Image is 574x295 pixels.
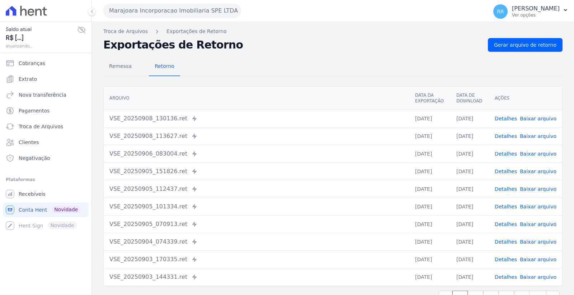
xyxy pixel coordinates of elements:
[409,87,451,110] th: Data da Exportação
[451,250,489,268] td: [DATE]
[409,268,451,286] td: [DATE]
[409,198,451,215] td: [DATE]
[488,38,563,52] a: Gerar arquivo de retorno
[451,268,489,286] td: [DATE]
[451,215,489,233] td: [DATE]
[495,169,517,174] a: Detalhes
[409,250,451,268] td: [DATE]
[105,59,136,73] span: Remessa
[451,110,489,127] td: [DATE]
[520,221,556,227] a: Baixar arquivo
[520,151,556,157] a: Baixar arquivo
[488,1,574,22] button: RR [PERSON_NAME] Ver opções
[19,206,47,213] span: Conta Hent
[409,110,451,127] td: [DATE]
[19,91,66,98] span: Nova transferência
[19,190,46,198] span: Recebíveis
[409,127,451,145] td: [DATE]
[451,145,489,162] td: [DATE]
[3,135,89,149] a: Clientes
[520,239,556,245] a: Baixar arquivo
[409,233,451,250] td: [DATE]
[520,116,556,121] a: Baixar arquivo
[149,57,180,76] a: Retorno
[103,57,137,76] a: Remessa
[109,114,404,123] div: VSE_20250908_130136.ret
[409,145,451,162] td: [DATE]
[51,206,81,213] span: Novidade
[6,33,77,43] span: R$ [...]
[520,169,556,174] a: Baixar arquivo
[451,87,489,110] th: Data de Download
[109,238,404,246] div: VSE_20250904_074339.ret
[495,133,517,139] a: Detalhes
[451,180,489,198] td: [DATE]
[166,28,227,35] a: Exportações de Retorno
[3,151,89,165] a: Negativação
[109,149,404,158] div: VSE_20250906_083004.ret
[3,72,89,86] a: Extrato
[19,123,63,130] span: Troca de Arquivos
[497,9,504,14] span: RR
[495,239,517,245] a: Detalhes
[3,203,89,217] a: Conta Hent Novidade
[495,257,517,262] a: Detalhes
[3,88,89,102] a: Nova transferência
[495,186,517,192] a: Detalhes
[103,40,482,50] h2: Exportações de Retorno
[495,116,517,121] a: Detalhes
[109,273,404,281] div: VSE_20250903_144331.ret
[451,127,489,145] td: [DATE]
[19,107,50,114] span: Pagamentos
[103,28,148,35] a: Troca de Arquivos
[520,257,556,262] a: Baixar arquivo
[19,60,45,67] span: Cobranças
[520,204,556,209] a: Baixar arquivo
[409,180,451,198] td: [DATE]
[19,139,39,146] span: Clientes
[3,56,89,70] a: Cobranças
[6,56,86,233] nav: Sidebar
[495,274,517,280] a: Detalhes
[104,87,409,110] th: Arquivo
[3,119,89,134] a: Troca de Arquivos
[103,4,241,18] button: Marajoara Incorporacao Imobiliaria SPE LTDA
[109,255,404,264] div: VSE_20250903_170335.ret
[6,43,77,49] span: atualizando...
[103,28,563,35] nav: Breadcrumb
[3,187,89,201] a: Recebíveis
[451,198,489,215] td: [DATE]
[109,185,404,193] div: VSE_20250905_112437.ret
[19,75,37,83] span: Extrato
[451,233,489,250] td: [DATE]
[109,167,404,176] div: VSE_20250905_151826.ret
[109,202,404,211] div: VSE_20250905_101334.ret
[495,204,517,209] a: Detalhes
[512,12,560,18] p: Ver opções
[451,162,489,180] td: [DATE]
[494,41,556,49] span: Gerar arquivo de retorno
[495,221,517,227] a: Detalhes
[489,87,562,110] th: Ações
[520,274,556,280] a: Baixar arquivo
[19,155,50,162] span: Negativação
[409,162,451,180] td: [DATE]
[409,215,451,233] td: [DATE]
[109,132,404,140] div: VSE_20250908_113627.ret
[512,5,560,12] p: [PERSON_NAME]
[6,26,77,33] span: Saldo atual
[6,175,86,184] div: Plataformas
[520,133,556,139] a: Baixar arquivo
[520,186,556,192] a: Baixar arquivo
[150,59,179,73] span: Retorno
[109,220,404,229] div: VSE_20250905_070913.ret
[3,103,89,118] a: Pagamentos
[495,151,517,157] a: Detalhes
